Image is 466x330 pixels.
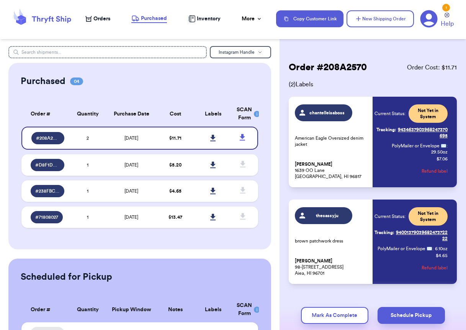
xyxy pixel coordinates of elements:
[374,124,448,142] a: Tracking:9434637903968247370695
[219,50,255,54] span: Instagram Handle
[295,162,332,167] span: [PERSON_NAME]
[124,136,138,140] span: [DATE]
[276,10,343,27] button: Copy Customer Link
[242,15,262,23] div: More
[374,229,394,236] span: Tracking:
[413,107,443,120] span: Not Yet in System
[35,214,58,220] span: # 71808027
[21,297,69,322] th: Order #
[295,161,368,180] p: 1639 OO Lane [GEOGRAPHIC_DATA], HI 96817
[107,101,157,127] th: Purchase Date
[156,101,194,127] th: Cost
[87,136,89,140] span: 2
[35,162,60,168] span: # D8F1D3D4
[374,226,448,245] a: Tracking:9400137903968247372222
[141,15,167,22] span: Purchased
[301,307,368,324] button: Mark As Complete
[407,63,457,72] span: Order Cost: $ 11.71
[376,127,396,133] span: Tracking:
[420,10,438,28] a: 1
[374,111,406,117] span: Current Status:
[237,106,249,122] div: SCAN Form
[69,297,107,322] th: Quantity
[289,80,457,89] span: ( 2 ) Labels
[431,149,448,155] span: 29.50 oz
[69,101,107,127] th: Quantity
[124,163,138,167] span: [DATE]
[188,15,221,23] a: Inventory
[21,101,69,127] th: Order #
[156,297,194,322] th: Notes
[131,15,167,23] a: Purchased
[237,302,249,318] div: SCAN Form
[85,15,110,23] a: Orders
[309,110,345,116] span: chantelleisaboss
[347,10,414,27] button: New Shipping Order
[295,238,368,244] p: brown patchwork dress
[8,46,207,58] input: Search shipments...
[295,258,368,276] p: 98-[STREET_ADDRESS] Aiea, HI 96701
[36,135,60,141] span: # 208A2570
[378,307,445,324] button: Schedule Pickup
[87,215,88,219] span: 1
[87,163,88,167] span: 1
[413,210,443,223] span: Not Yet in System
[422,163,448,180] button: Refund label
[169,163,181,167] span: $ 5.20
[289,61,367,74] h2: Order # 208A2570
[70,78,83,85] span: 04
[194,297,232,322] th: Labels
[442,4,450,12] div: 1
[124,215,138,219] span: [DATE]
[21,271,112,283] h2: Scheduled for Pickup
[87,189,88,193] span: 1
[446,143,448,149] span: :
[210,46,271,58] button: Instagram Handle
[392,144,446,148] span: PolyMailer or Envelope ✉️
[378,246,432,251] span: PolyMailer or Envelope ✉️
[295,258,332,264] span: [PERSON_NAME]
[441,19,454,28] span: Help
[437,156,448,162] p: $ 7.06
[21,75,65,87] h2: Purchased
[35,188,60,194] span: # 238FBCDC
[436,252,448,259] p: $ 4.65
[432,246,433,252] span: :
[93,15,110,23] span: Orders
[295,135,368,147] p: American Eagle Oversized denim jacket
[197,15,221,23] span: Inventory
[441,13,454,28] a: Help
[169,189,181,193] span: $ 4.65
[107,297,157,322] th: Pickup Window
[309,213,345,219] span: thesassyju
[422,259,448,276] button: Refund label
[194,101,232,127] th: Labels
[124,189,138,193] span: [DATE]
[168,215,182,219] span: $ 13.47
[435,246,448,252] span: 6.10 oz
[169,136,181,140] span: $ 11.71
[374,213,406,219] span: Current Status:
